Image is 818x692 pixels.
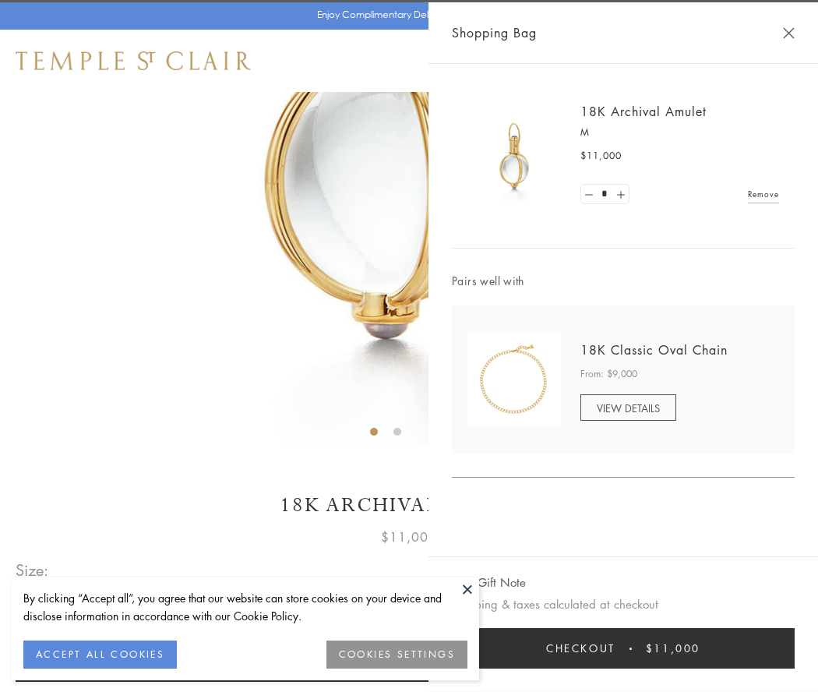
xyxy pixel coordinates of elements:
[597,401,660,415] span: VIEW DETAILS
[581,185,597,204] a: Set quantity to 0
[748,185,779,203] a: Remove
[580,366,637,382] span: From: $9,000
[23,589,467,625] div: By clicking “Accept all”, you agree that our website can store cookies on your device and disclos...
[326,641,467,669] button: COOKIES SETTINGS
[16,492,802,519] h1: 18K Archival Amulet
[452,595,795,614] p: Shipping & taxes calculated at checkout
[16,51,251,70] img: Temple St. Clair
[23,641,177,669] button: ACCEPT ALL COOKIES
[317,7,494,23] p: Enjoy Complimentary Delivery & Returns
[783,27,795,39] button: Close Shopping Bag
[467,333,561,426] img: N88865-OV18
[467,109,561,203] img: 18K Archival Amulet
[452,628,795,669] button: Checkout $11,000
[381,527,437,547] span: $11,000
[16,557,50,583] span: Size:
[646,640,700,657] span: $11,000
[452,272,795,290] span: Pairs well with
[580,148,622,164] span: $11,000
[546,640,615,657] span: Checkout
[452,573,526,592] button: Add Gift Note
[580,341,728,358] a: 18K Classic Oval Chain
[452,23,537,43] span: Shopping Bag
[580,103,707,120] a: 18K Archival Amulet
[612,185,628,204] a: Set quantity to 2
[580,125,779,140] p: M
[580,394,676,421] a: VIEW DETAILS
